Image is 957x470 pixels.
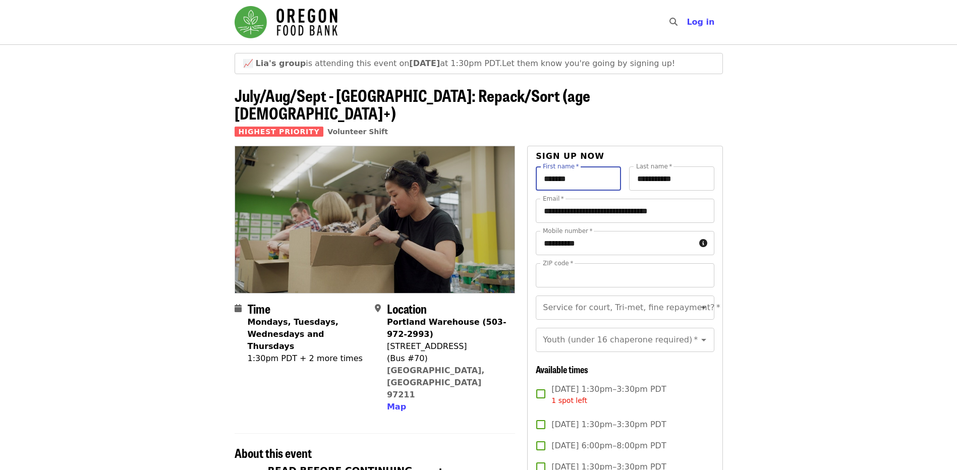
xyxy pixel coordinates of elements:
[387,402,406,412] span: Map
[243,58,253,68] span: growth emoji
[536,199,714,223] input: Email
[248,300,270,317] span: Time
[248,352,367,365] div: 1:30pm PDT + 2 more times
[629,166,714,191] input: Last name
[387,340,507,352] div: [STREET_ADDRESS]
[387,352,507,365] div: (Bus #70)
[235,127,324,137] span: Highest Priority
[543,260,573,266] label: ZIP code
[387,401,406,413] button: Map
[375,304,381,313] i: map-marker-alt icon
[543,228,592,234] label: Mobile number
[551,440,666,452] span: [DATE] 6:00pm–8:00pm PDT
[536,263,714,287] input: ZIP code
[551,419,666,431] span: [DATE] 1:30pm–3:30pm PDT
[502,58,675,68] span: Let them know you're going by signing up!
[387,366,485,399] a: [GEOGRAPHIC_DATA], [GEOGRAPHIC_DATA] 97211
[536,231,695,255] input: Mobile number
[235,83,590,125] span: July/Aug/Sept - [GEOGRAPHIC_DATA]: Repack/Sort (age [DEMOGRAPHIC_DATA]+)
[697,333,711,347] button: Open
[669,17,678,27] i: search icon
[387,300,427,317] span: Location
[684,10,692,34] input: Search
[551,396,587,404] span: 1 spot left
[235,6,337,38] img: Oregon Food Bank - Home
[679,12,722,32] button: Log in
[636,163,672,169] label: Last name
[697,301,711,315] button: Open
[536,363,588,376] span: Available times
[536,166,621,191] input: First name
[248,317,339,351] strong: Mondays, Tuesdays, Wednesdays and Thursdays
[235,146,515,292] img: July/Aug/Sept - Portland: Repack/Sort (age 8+) organized by Oregon Food Bank
[699,239,707,248] i: circle-info icon
[536,151,604,161] span: Sign up now
[256,58,502,68] span: is attending this event on at 1:30pm PDT.
[543,196,564,202] label: Email
[409,58,440,68] strong: [DATE]
[687,17,714,27] span: Log in
[551,383,666,406] span: [DATE] 1:30pm–3:30pm PDT
[327,128,388,136] a: Volunteer Shift
[256,58,306,68] strong: Lia's group
[543,163,579,169] label: First name
[235,304,242,313] i: calendar icon
[387,317,506,339] strong: Portland Warehouse (503-972-2993)
[235,444,312,461] span: About this event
